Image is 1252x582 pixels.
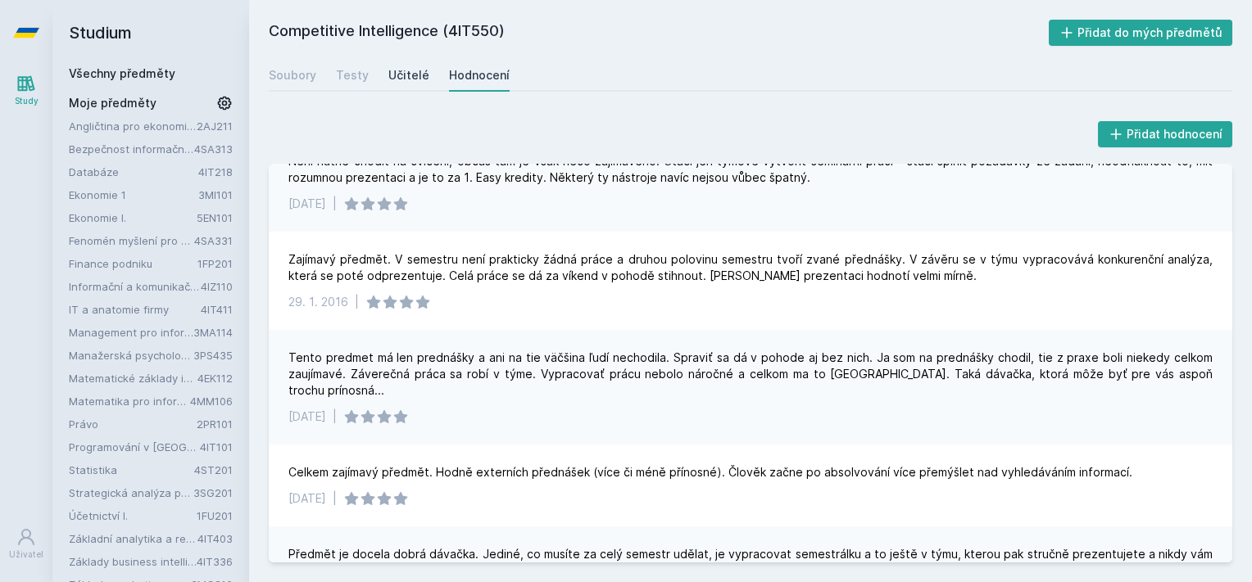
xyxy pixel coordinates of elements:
[69,508,197,524] a: Účetnictví I.
[15,95,39,107] div: Study
[190,395,233,408] a: 4MM106
[69,118,197,134] a: Angličtina pro ekonomická studia 1 (B2/C1)
[197,417,233,431] a: 2PR101
[69,416,197,432] a: Právo
[198,165,233,178] a: 4IT218
[269,20,1049,46] h2: Competitive Intelligence (4IT550)
[201,280,233,293] a: 4IZ110
[288,251,1213,284] div: Zajímavý předmět. V semestru není prakticky žádná práce a druhou polovinu semestru tvoří zvané př...
[197,120,233,133] a: 2AJ211
[288,490,326,507] div: [DATE]
[288,350,1213,399] div: Tento predmet má len prednášky a ani na tie väčšina ľudí nechodila. Spraviť sa dá v pohode aj bez...
[197,532,233,545] a: 4IT403
[69,439,200,455] a: Programování v [GEOGRAPHIC_DATA]
[69,553,197,570] a: Základy business intelligence
[197,509,233,522] a: 1FU201
[69,210,197,226] a: Ekonomie I.
[194,142,233,156] a: 4SA313
[288,546,1213,579] div: Předmět je docela dobrá dávačka. Jediné, co musíte za celý semestr udělat, je vypracovat semestrá...
[194,234,233,247] a: 4SA331
[69,393,190,409] a: Matematika pro informatiky
[69,66,175,80] a: Všechny předměty
[69,255,197,272] a: Finance podniku
[288,294,348,310] div: 29. 1. 2016
[3,519,49,569] a: Uživatel
[193,349,233,362] a: 3PS435
[197,555,233,568] a: 4IT336
[69,301,201,318] a: IT a anatomie firmy
[269,59,316,92] a: Soubory
[200,440,233,453] a: 4IT101
[69,278,201,295] a: Informační a komunikační technologie
[333,196,337,212] div: |
[193,486,233,499] a: 3SG201
[69,164,198,180] a: Databáze
[388,67,429,83] div: Učitelé
[9,548,43,561] div: Uživatel
[197,257,233,270] a: 1FP201
[69,485,193,501] a: Strategická analýza pro informatiky a statistiky
[69,232,194,249] a: Fenomén myšlení pro manažery
[69,324,193,341] a: Management pro informatiky a statistiky
[333,408,337,425] div: |
[333,490,337,507] div: |
[388,59,429,92] a: Učitelé
[69,370,197,386] a: Matematické základy informatiky
[69,347,193,363] a: Manažerská psychologie
[269,67,316,83] div: Soubory
[355,294,359,310] div: |
[288,196,326,212] div: [DATE]
[336,67,369,83] div: Testy
[69,462,194,478] a: Statistika
[197,211,233,224] a: 5EN101
[69,141,194,157] a: Bezpečnost informačních systémů
[1049,20,1233,46] button: Přidat do mých předmětů
[288,153,1213,186] div: Není nutné chodit na cvičení, občas tam je však něco zajímavého. Stačí jen týmově vytvořit seminá...
[201,303,233,316] a: 4IT411
[69,187,198,203] a: Ekonomie 1
[449,59,510,92] a: Hodnocení
[69,95,156,111] span: Moje předměty
[197,372,233,385] a: 4EK112
[198,188,233,201] a: 3MI101
[336,59,369,92] a: Testy
[288,464,1132,480] div: Celkem zajímavý předmět. Hodně externích přednášek (více či méně přínosné). Člověk začne po absol...
[3,65,49,115] a: Study
[69,530,197,547] a: Základní analytika a reporting
[193,326,233,339] a: 3MA114
[449,67,510,83] div: Hodnocení
[194,463,233,476] a: 4ST201
[1098,121,1233,147] button: Přidat hodnocení
[288,408,326,425] div: [DATE]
